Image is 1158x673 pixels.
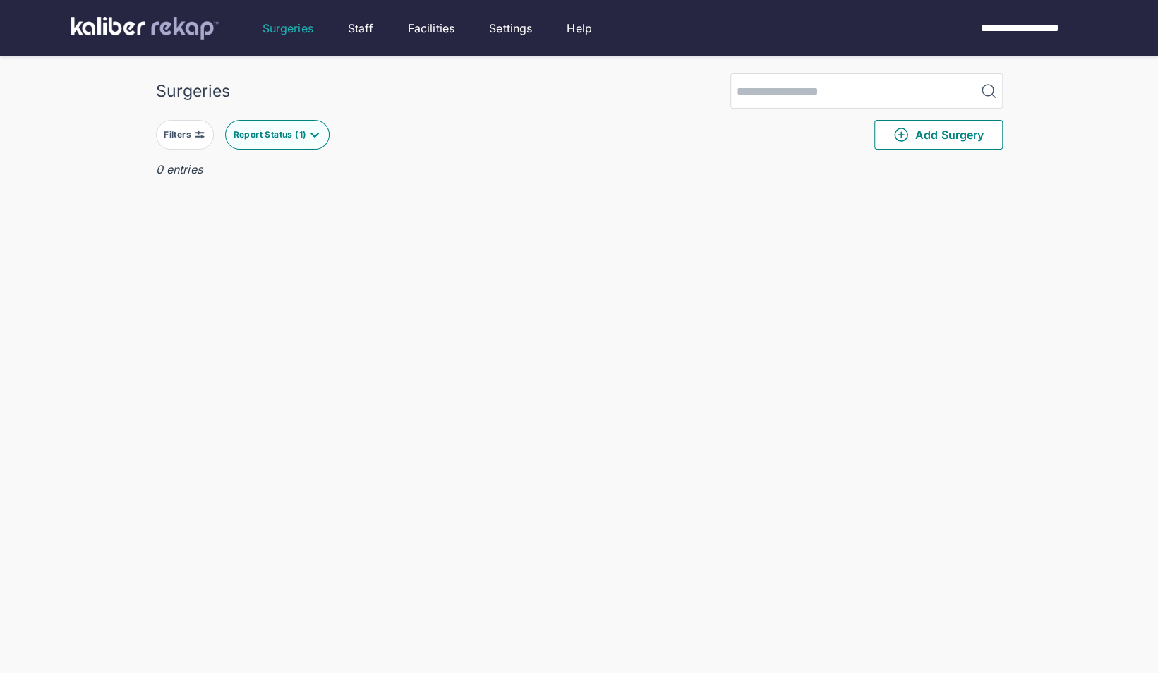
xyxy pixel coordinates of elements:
a: Staff [348,20,373,37]
a: Help [567,20,592,37]
img: faders-horizontal-grey.d550dbda.svg [194,129,205,140]
div: Surgeries [156,81,230,101]
button: Report Status (1) [225,120,330,150]
a: Facilities [408,20,455,37]
a: Settings [489,20,532,37]
a: Surgeries [263,20,313,37]
button: Add Surgery [874,120,1003,150]
img: PlusCircleGreen.5fd88d77.svg [893,126,910,143]
img: MagnifyingGlass.1dc66aab.svg [980,83,997,99]
span: Add Surgery [893,126,984,143]
div: Report Status ( 1 ) [234,129,310,140]
img: filter-caret-down-teal.92025d28.svg [309,129,320,140]
div: Filters [164,129,194,140]
div: 0 entries [156,161,1003,178]
button: Filters [156,120,214,150]
img: kaliber labs logo [71,17,219,40]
